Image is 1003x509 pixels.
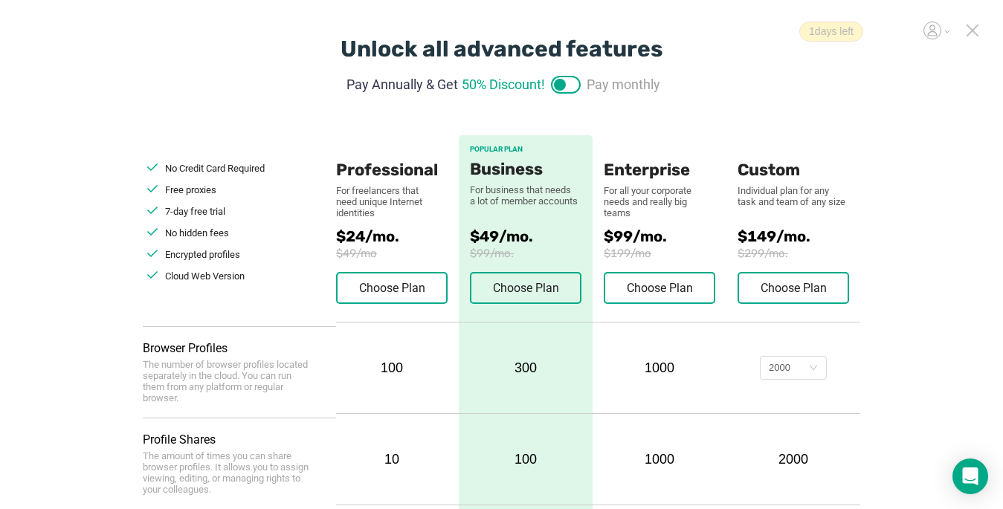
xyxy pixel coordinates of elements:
div: Open Intercom Messenger [952,458,988,494]
div: For freelancers that need unique Internet identities [336,185,433,218]
div: 100 [336,360,448,376]
div: The number of browser profiles located separately in the cloud. You can run them from any platfor... [143,359,314,403]
div: Browser Profiles [143,341,336,355]
div: 1000 [604,360,715,376]
span: No hidden fees [165,227,229,239]
div: For business that needs [470,184,581,195]
span: No Credit Card Required [165,163,265,174]
div: Profile Shares [143,432,336,447]
i: icon: down [809,363,818,374]
span: $149/mo. [738,227,860,245]
div: Business [470,160,581,179]
span: Free proxies [165,184,216,195]
span: $99/mo. [604,227,738,245]
div: Professional [336,135,448,180]
button: Choose Plan [738,272,849,304]
div: 1000 [604,452,715,467]
div: For all your corporate needs and really big teams [604,185,715,218]
span: Cloud Web Version [165,270,245,282]
button: Choose Plan [604,272,715,304]
span: $49/mo [336,247,459,260]
div: 2000 [769,357,790,379]
span: 1 days left [799,22,863,42]
span: 7-day free trial [165,206,225,217]
button: Choose Plan [470,272,581,304]
span: $299/mo. [738,247,860,260]
span: 50% Discount! [462,74,545,94]
div: Unlock all advanced features [341,36,663,62]
span: Pay monthly [587,74,660,94]
span: $99/mo. [470,247,581,260]
button: Choose Plan [336,272,448,304]
div: Enterprise [604,135,715,180]
div: The amount of times you can share browser profiles. It allows you to assign viewing, editing, or ... [143,450,314,495]
span: $199/mo [604,247,738,260]
div: POPULAR PLAN [470,145,581,154]
div: 100 [459,414,593,505]
span: Encrypted profiles [165,249,240,260]
span: $24/mo. [336,227,459,245]
div: 2000 [738,452,849,467]
div: 10 [336,452,448,467]
div: Individual plan for any task and team of any size [738,185,849,207]
span: Pay Annually & Get [346,74,458,94]
div: a lot of member accounts [470,195,581,207]
div: Custom [738,135,849,180]
span: $49/mo. [470,227,581,245]
div: 300 [459,322,593,413]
